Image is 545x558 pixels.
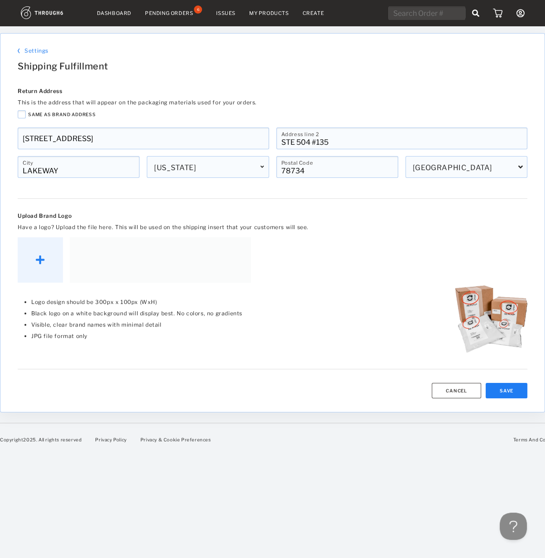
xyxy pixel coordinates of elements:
div: Pending Orders [145,10,193,16]
iframe: Help Scout Beacon - Open [500,513,527,540]
span: Postal Code [281,160,313,166]
a: Create [303,10,324,16]
a: My Products [249,10,289,16]
span: City [23,160,33,166]
li: Visible, clear brand names with minimal detail [31,321,242,328]
li: Black logo on a white background will display best. No colors, no gradients [31,310,242,317]
input: Postal Code [276,156,398,178]
li: JPG file format only [31,333,242,339]
span: Settings [24,47,48,54]
span: Same as Brand address [28,112,96,117]
a: Issues [216,10,236,16]
a: Privacy & Cookie Preferences [140,437,211,442]
li: Logo design should be 300px x 100px (WxH) [31,299,242,305]
input: Address line 1 [18,127,269,149]
div: 6 [194,5,202,14]
img: logo.1c10ca64.svg [21,6,83,19]
a: Pending Orders6 [145,9,203,17]
input: Apt / Suite / Unit [276,127,528,149]
img: icon_cart.dab5cea1.svg [493,9,502,18]
input: City [18,156,140,178]
div: This is the address that will appear on the packaging materials used for your orders. [18,99,527,106]
img: back_bracket.f28aa67b.svg [18,48,20,54]
div: [GEOGRAPHIC_DATA] [405,156,527,178]
span: Address line 2 [281,131,319,137]
button: Save [486,383,527,398]
h4: Upload Brand Logo [18,212,527,219]
a: Privacy Policy [95,437,126,442]
div: [US_STATE] [147,156,269,178]
img: boxes.png [455,283,527,355]
div: Have a logo? Upload the file here. This will be used on the shipping insert that your customers w... [18,224,527,230]
h1: Shipping Fulfillment [18,61,527,72]
button: Cancel [432,383,481,398]
a: Dashboard [97,10,131,16]
h4: Return Address [18,88,527,94]
input: Search Order # [388,6,465,20]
